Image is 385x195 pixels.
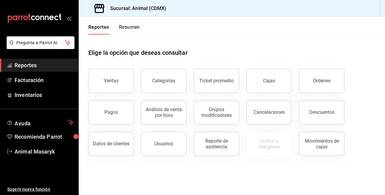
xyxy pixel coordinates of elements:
[104,109,118,115] div: Pagos
[15,76,74,84] span: Facturación
[152,78,175,84] div: Categorías
[194,69,239,93] button: Ticket promedio
[309,109,334,115] div: Descuentos
[198,138,235,150] div: Reporte de asistencia
[4,44,74,50] a: Pregunta a Parrot AI
[194,132,239,156] button: Reporte de asistencia
[119,24,140,35] button: Resumen
[194,100,239,124] button: Grupos modificadores
[16,40,65,46] span: Pregunta a Parrot AI
[88,69,134,93] button: Ventas
[67,16,71,21] button: open_drawer_menu
[15,119,66,126] span: Ayuda
[15,147,74,156] span: Animal Masaryk
[141,69,186,93] button: Categorías
[105,5,166,12] h3: Sucursal: Animal (CDMX)
[88,48,188,57] h1: Elige la opción que deseas consultar
[145,107,183,118] div: Análisis de venta por hora
[93,141,130,147] div: Datos de clientes
[104,78,119,84] div: Ventas
[88,132,134,156] button: Datos de clientes
[299,100,344,124] button: Descuentos
[199,78,234,84] div: Ticket promedio
[254,109,285,115] div: Cancelaciones
[299,69,344,93] button: Órdenes
[246,69,292,93] button: Cajas
[88,24,109,35] button: Reportes
[154,141,173,147] div: Usuarios
[246,100,292,124] button: Cancelaciones
[299,132,344,156] button: Movimientos de cajas
[313,78,331,84] div: Órdenes
[263,78,275,84] div: Cajas
[88,100,134,124] button: Pagos
[141,100,186,124] button: Análisis de venta por hora
[303,138,341,150] div: Movimientos de cajas
[15,91,74,99] span: Inventarios
[246,132,292,156] button: Contrata inventarios para ver este reporte
[15,61,74,69] span: Reportes
[88,24,140,35] div: navigation tabs
[141,132,186,156] button: Usuarios
[7,186,74,193] span: Sugerir nueva función
[7,36,74,49] button: Pregunta a Parrot AI
[15,133,74,141] span: Recomienda Parrot
[198,107,235,118] div: Grupos modificadores
[250,138,288,150] div: Costos y márgenes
